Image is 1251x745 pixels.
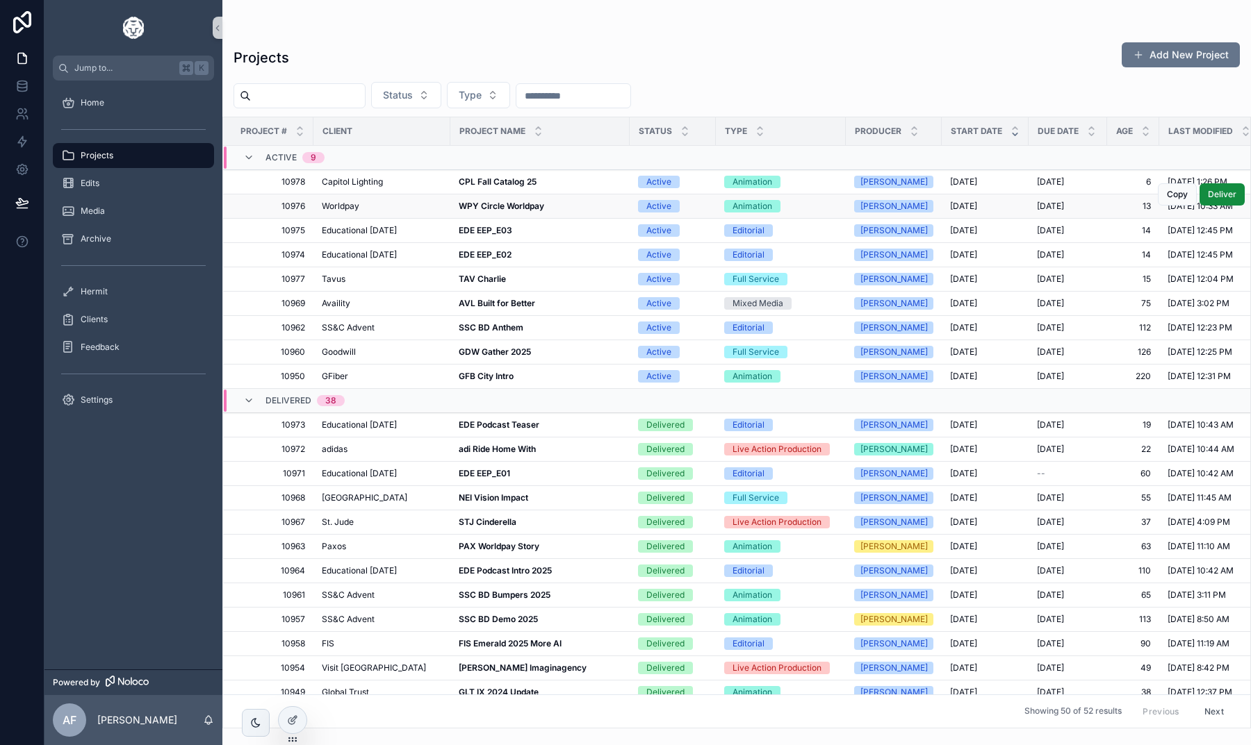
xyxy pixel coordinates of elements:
[1115,298,1151,309] a: 75
[1168,468,1251,479] a: [DATE] 10:42 AM
[733,321,764,334] div: Editorial
[1037,176,1099,187] a: [DATE]
[1115,176,1151,187] a: 6
[1037,492,1064,503] span: [DATE]
[1168,419,1234,430] span: [DATE] 10:43 AM
[1168,468,1234,479] span: [DATE] 10:42 AM
[724,492,837,504] a: Full Service
[1200,183,1245,206] button: Deliver
[459,201,544,211] strong: WPY Circle Worldpay
[240,225,305,236] span: 10975
[646,321,671,334] div: Active
[1115,322,1151,333] a: 112
[1037,419,1099,430] a: [DATE]
[459,322,621,333] a: SSC BD Anthem
[53,56,214,81] button: Jump to...K
[123,17,144,39] img: App logo
[240,371,305,382] a: 10950
[1168,346,1251,358] a: [DATE] 12:25 PM
[1168,298,1251,309] a: [DATE] 3:02 PM
[240,201,305,212] a: 10976
[950,468,1020,479] a: [DATE]
[646,467,685,480] div: Delivered
[1037,322,1064,333] span: [DATE]
[240,176,305,187] a: 10978
[1115,225,1151,236] span: 14
[322,371,348,382] span: GFiber
[322,492,442,503] a: [GEOGRAPHIC_DATA]
[1168,225,1251,236] a: [DATE] 12:45 PM
[733,297,783,310] div: Mixed Media
[1115,492,1151,503] span: 55
[265,152,297,163] span: Active
[322,176,383,187] span: Capitol Lighting
[459,225,621,236] a: EDE EEP_E03
[1168,201,1251,212] a: [DATE] 10:33 AM
[950,201,1020,212] a: [DATE]
[459,176,537,187] strong: CPL Fall Catalog 25
[638,321,708,334] a: Active
[1115,371,1151,382] a: 220
[447,82,510,108] button: Select Button
[733,176,772,188] div: Animation
[860,224,928,237] div: [PERSON_NAME]
[1168,298,1229,309] span: [DATE] 3:02 PM
[53,143,214,168] a: Projects
[860,249,928,261] div: [PERSON_NAME]
[1168,371,1251,382] a: [DATE] 12:31 PM
[459,492,621,503] a: NEI Vision Impact
[860,200,928,212] div: [PERSON_NAME]
[950,444,1020,455] a: [DATE]
[53,387,214,412] a: Settings
[854,224,933,237] a: [PERSON_NAME]
[854,273,933,285] a: [PERSON_NAME]
[646,273,671,285] div: Active
[1168,444,1234,455] span: [DATE] 10:44 AM
[724,249,837,261] a: Editorial
[459,322,523,333] strong: SSC BD Anthem
[459,468,621,479] a: EDE EEP_E01
[1168,492,1251,503] a: [DATE] 11:45 AM
[459,176,621,187] a: CPL Fall Catalog 25
[240,492,305,503] span: 10968
[1115,249,1151,260] span: 14
[1037,176,1064,187] span: [DATE]
[1037,468,1045,479] span: --
[1168,249,1251,260] a: [DATE] 12:45 PM
[950,274,1020,285] a: [DATE]
[733,443,821,455] div: Live Action Production
[860,370,928,383] div: [PERSON_NAME]
[638,443,708,455] a: Delivered
[854,346,933,358] a: [PERSON_NAME]
[860,419,928,431] div: [PERSON_NAME]
[322,492,407,503] span: [GEOGRAPHIC_DATA]
[322,249,442,260] a: Educational [DATE]
[950,468,977,479] span: [DATE]
[240,468,305,479] a: 10971
[81,206,105,217] span: Media
[1122,42,1240,67] a: Add New Project
[638,273,708,285] a: Active
[1115,346,1151,358] a: 126
[860,467,928,480] div: [PERSON_NAME]
[854,492,933,504] a: [PERSON_NAME]
[459,346,531,357] strong: GDW Gather 2025
[646,249,671,261] div: Active
[950,225,977,236] span: [DATE]
[950,298,977,309] span: [DATE]
[724,443,837,455] a: Live Action Production
[459,249,621,260] a: EDE EEP_E02
[240,274,305,285] span: 10977
[322,419,442,430] a: Educational [DATE]
[860,346,928,358] div: [PERSON_NAME]
[854,467,933,480] a: [PERSON_NAME]
[854,249,933,261] a: [PERSON_NAME]
[1168,176,1227,187] span: [DATE] 1:26 PM
[733,467,764,480] div: Editorial
[724,321,837,334] a: Editorial
[1168,225,1233,236] span: [DATE] 12:45 PM
[1037,298,1099,309] a: [DATE]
